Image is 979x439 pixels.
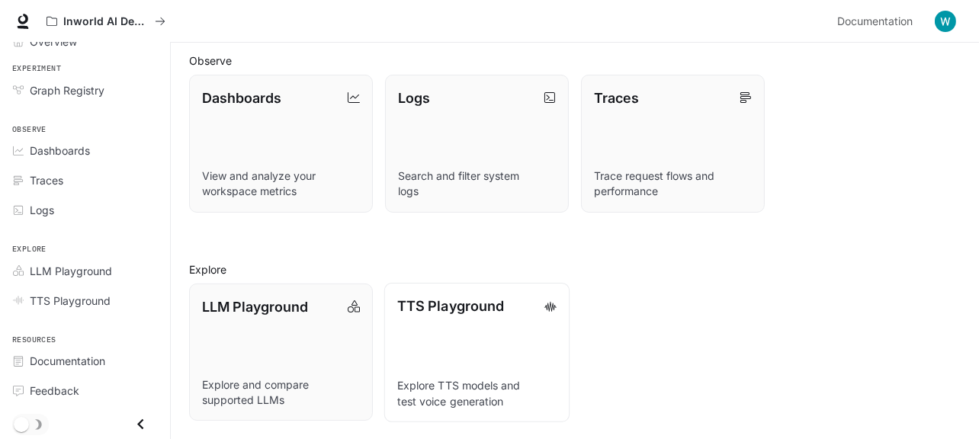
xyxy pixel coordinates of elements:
a: DashboardsView and analyze your workspace metrics [189,75,373,213]
h2: Observe [189,53,961,69]
span: Logs [30,202,54,218]
a: LLM PlaygroundExplore and compare supported LLMs [189,284,373,421]
span: Graph Registry [30,82,104,98]
span: Documentation [837,12,913,31]
span: TTS Playground [30,293,111,309]
span: Dashboards [30,143,90,159]
p: Dashboards [202,88,281,108]
span: Feedback [30,383,79,399]
p: View and analyze your workspace metrics [202,168,360,199]
a: Dashboards [6,137,164,164]
p: Inworld AI Demos [63,15,149,28]
span: Documentation [30,353,105,369]
p: LLM Playground [202,296,308,317]
img: User avatar [935,11,956,32]
a: Logs [6,197,164,223]
p: Explore and compare supported LLMs [202,377,360,408]
a: Traces [6,167,164,194]
span: Traces [30,172,63,188]
button: All workspaces [40,6,172,37]
a: LLM Playground [6,258,164,284]
a: TracesTrace request flows and performance [581,75,765,213]
a: Feedback [6,377,164,404]
h2: Explore [189,261,961,277]
a: Documentation [6,348,164,374]
p: Traces [594,88,639,108]
button: User avatar [930,6,961,37]
span: Dark mode toggle [14,415,29,432]
p: Trace request flows and performance [594,168,752,199]
a: Documentation [831,6,924,37]
a: LogsSearch and filter system logs [385,75,569,213]
a: Graph Registry [6,77,164,104]
a: TTS PlaygroundExplore TTS models and test voice generation [384,283,570,422]
a: TTS Playground [6,287,164,314]
p: Search and filter system logs [398,168,556,199]
p: Explore TTS models and test voice generation [397,378,557,409]
span: LLM Playground [30,263,112,279]
p: TTS Playground [397,296,504,316]
p: Logs [398,88,430,108]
